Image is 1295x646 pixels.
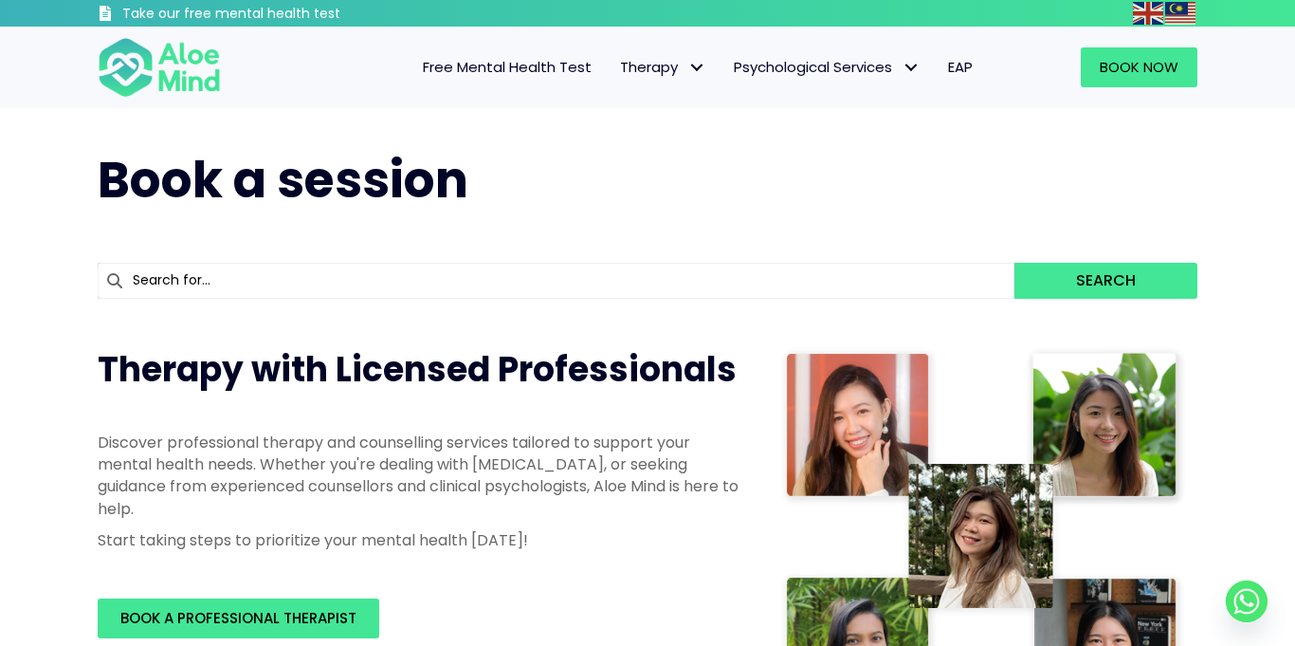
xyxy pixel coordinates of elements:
[409,47,606,87] a: Free Mental Health Test
[934,47,987,87] a: EAP
[98,529,742,551] p: Start taking steps to prioritize your mental health [DATE]!
[720,47,934,87] a: Psychological ServicesPsychological Services: submenu
[98,599,379,638] a: BOOK A PROFESSIONAL THERAPIST
[1133,2,1165,24] a: English
[683,54,710,82] span: Therapy: submenu
[734,57,920,77] span: Psychological Services
[1226,581,1268,622] a: Whatsapp
[948,57,973,77] span: EAP
[122,5,442,24] h3: Take our free mental health test
[1081,47,1197,87] a: Book Now
[98,345,737,394] span: Therapy with Licensed Professionals
[98,5,442,27] a: Take our free mental health test
[1100,57,1178,77] span: Book Now
[620,57,705,77] span: Therapy
[1165,2,1195,25] img: ms
[1133,2,1163,25] img: en
[423,57,592,77] span: Free Mental Health Test
[606,47,720,87] a: TherapyTherapy: submenu
[98,432,742,520] p: Discover professional therapy and counselling services tailored to support your mental health nee...
[1014,263,1197,299] button: Search
[120,608,356,628] span: BOOK A PROFESSIONAL THERAPIST
[897,54,924,82] span: Psychological Services: submenu
[98,145,468,214] span: Book a session
[98,36,221,99] img: Aloe mind Logo
[1165,2,1197,24] a: Malay
[98,263,1014,299] input: Search for...
[246,47,987,87] nav: Menu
